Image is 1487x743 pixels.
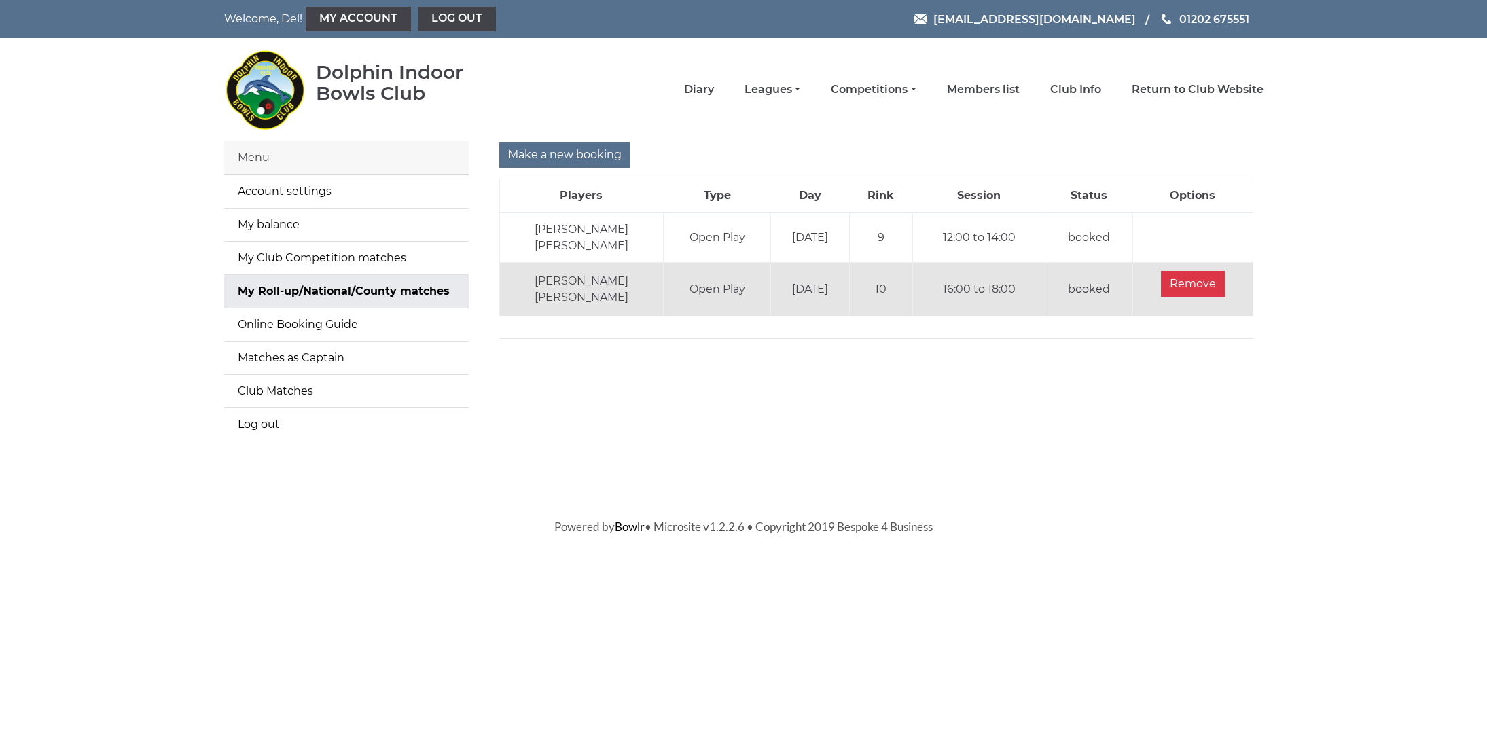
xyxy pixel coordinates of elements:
a: Bowlr [615,520,645,534]
img: Email [914,14,927,24]
a: My Account [306,7,411,31]
td: [DATE] [771,213,849,263]
th: Type [663,179,770,213]
img: Phone us [1162,14,1171,24]
a: Phone us 01202 675551 [1160,11,1249,28]
div: Dolphin Indoor Bowls Club [316,62,507,104]
td: Open Play [663,263,770,316]
td: Open Play [663,213,770,263]
a: My Club Competition matches [224,242,469,274]
a: Club Info [1050,82,1101,97]
a: Account settings [224,175,469,208]
td: booked [1045,263,1133,316]
th: Rink [849,179,912,213]
td: [DATE] [771,263,849,316]
td: 16:00 to 18:00 [913,263,1045,316]
div: Menu [224,141,469,175]
td: 12:00 to 14:00 [913,213,1045,263]
input: Remove [1161,271,1225,297]
a: My balance [224,209,469,241]
a: Email [EMAIL_ADDRESS][DOMAIN_NAME] [914,11,1136,28]
th: Day [771,179,849,213]
img: Dolphin Indoor Bowls Club [224,42,306,137]
td: [PERSON_NAME] [PERSON_NAME] [499,213,663,263]
td: booked [1045,213,1133,263]
a: Matches as Captain [224,342,469,374]
a: Return to Club Website [1132,82,1264,97]
a: Online Booking Guide [224,308,469,341]
a: Log out [224,408,469,441]
th: Players [499,179,663,213]
a: Members list [947,82,1020,97]
a: Log out [418,7,496,31]
nav: Welcome, Del! [224,7,645,31]
span: 01202 675551 [1179,12,1249,25]
th: Status [1045,179,1133,213]
td: [PERSON_NAME] [PERSON_NAME] [499,263,663,316]
a: Leagues [745,82,800,97]
a: Diary [684,82,714,97]
span: Powered by • Microsite v1.2.2.6 • Copyright 2019 Bespoke 4 Business [554,520,933,534]
td: 10 [849,263,912,316]
th: Session [913,179,1045,213]
a: Club Matches [224,375,469,407]
a: Competitions [831,82,916,97]
a: My Roll-up/National/County matches [224,275,469,308]
span: [EMAIL_ADDRESS][DOMAIN_NAME] [933,12,1136,25]
th: Options [1133,179,1253,213]
input: Make a new booking [499,142,630,168]
td: 9 [849,213,912,263]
